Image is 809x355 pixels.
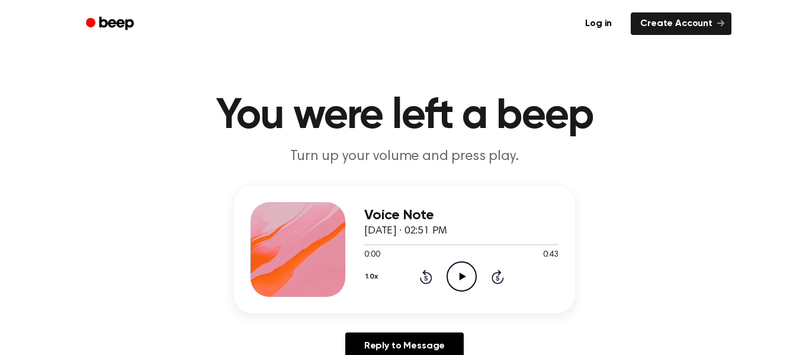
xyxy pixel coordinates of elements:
span: 0:43 [543,249,558,261]
a: Log in [573,10,624,37]
span: [DATE] · 02:51 PM [364,226,447,236]
h1: You were left a beep [101,95,708,137]
h3: Voice Note [364,207,558,223]
a: Create Account [631,12,731,35]
a: Beep [78,12,145,36]
button: 1.0x [364,267,382,287]
p: Turn up your volume and press play. [177,147,632,167]
span: 0:00 [364,249,380,261]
